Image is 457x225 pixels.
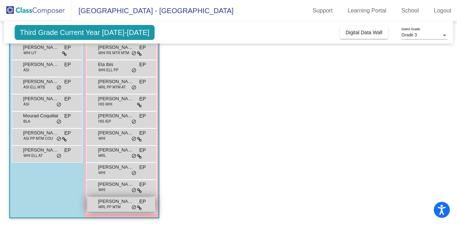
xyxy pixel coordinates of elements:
[24,67,29,73] span: ASI
[99,153,106,158] span: MRL
[64,95,71,103] span: EP
[99,85,126,90] span: MRL PP MTM AT
[64,112,71,120] span: EP
[23,147,59,154] span: [PERSON_NAME]
[139,181,146,188] span: EP
[139,112,146,120] span: EP
[64,44,71,51] span: EP
[24,50,37,56] span: WHI LIT
[98,198,134,205] span: [PERSON_NAME]
[131,153,136,159] span: do_not_disturb_alt
[139,129,146,137] span: EP
[23,78,59,85] span: [PERSON_NAME]
[401,32,417,37] span: Grade 3
[98,44,134,51] span: [PERSON_NAME]
[139,95,146,103] span: EP
[56,153,61,159] span: do_not_disturb_alt
[396,5,425,16] a: School
[15,25,155,40] span: Third Grade Current Year [DATE]-[DATE]
[24,136,53,141] span: ASI PP MTM COU
[428,5,457,16] a: Logout
[131,51,136,56] span: do_not_disturb_alt
[99,170,105,175] span: WHI
[98,78,134,85] span: [PERSON_NAME]
[99,102,112,107] span: HIS WHI
[98,95,134,102] span: [PERSON_NAME]
[24,102,29,107] span: ASI
[64,78,71,86] span: EP
[139,44,146,51] span: EP
[99,187,105,193] span: WHI
[23,44,59,51] span: [PERSON_NAME]
[56,119,61,125] span: do_not_disturb_alt
[139,164,146,171] span: EP
[24,85,45,90] span: ASI ELL MTB
[139,61,146,68] span: EP
[56,136,61,142] span: do_not_disturb_alt
[23,112,59,119] span: Mourad Coquillat
[23,129,59,137] span: [PERSON_NAME]
[98,129,134,137] span: [PERSON_NAME]
[56,85,61,91] span: do_not_disturb_alt
[64,147,71,154] span: EP
[23,61,59,68] span: [PERSON_NAME]
[23,95,59,102] span: [PERSON_NAME]
[131,188,136,193] span: do_not_disturb_alt
[71,5,233,16] span: [GEOGRAPHIC_DATA] - [GEOGRAPHIC_DATA]
[139,198,146,205] span: EP
[346,30,382,35] span: Digital Data Wall
[98,112,134,119] span: [PERSON_NAME]
[98,181,134,188] span: [PERSON_NAME]
[131,136,136,142] span: do_not_disturb_alt
[131,119,136,125] span: do_not_disturb_alt
[131,68,136,73] span: do_not_disturb_alt
[99,204,121,210] span: MRL PP MTM
[98,164,134,171] span: [PERSON_NAME]
[56,102,61,108] span: do_not_disturb_alt
[131,170,136,176] span: do_not_disturb_alt
[99,136,105,141] span: WHI
[131,205,136,210] span: do_not_disturb_alt
[139,78,146,86] span: EP
[64,129,71,137] span: EP
[99,119,111,124] span: HIS IEP
[342,5,392,16] a: Learning Portal
[98,147,134,154] span: [PERSON_NAME]
[24,153,43,158] span: WHI ELL AT
[307,5,338,16] a: Support
[98,61,134,68] span: Ela Ibis
[139,147,146,154] span: EP
[64,61,71,68] span: EP
[99,67,119,73] span: WHI ELL PP
[340,26,388,39] button: Digital Data Wall
[99,50,129,56] span: WHI RS MTR MTM
[24,119,30,124] span: BLA
[131,85,136,91] span: do_not_disturb_alt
